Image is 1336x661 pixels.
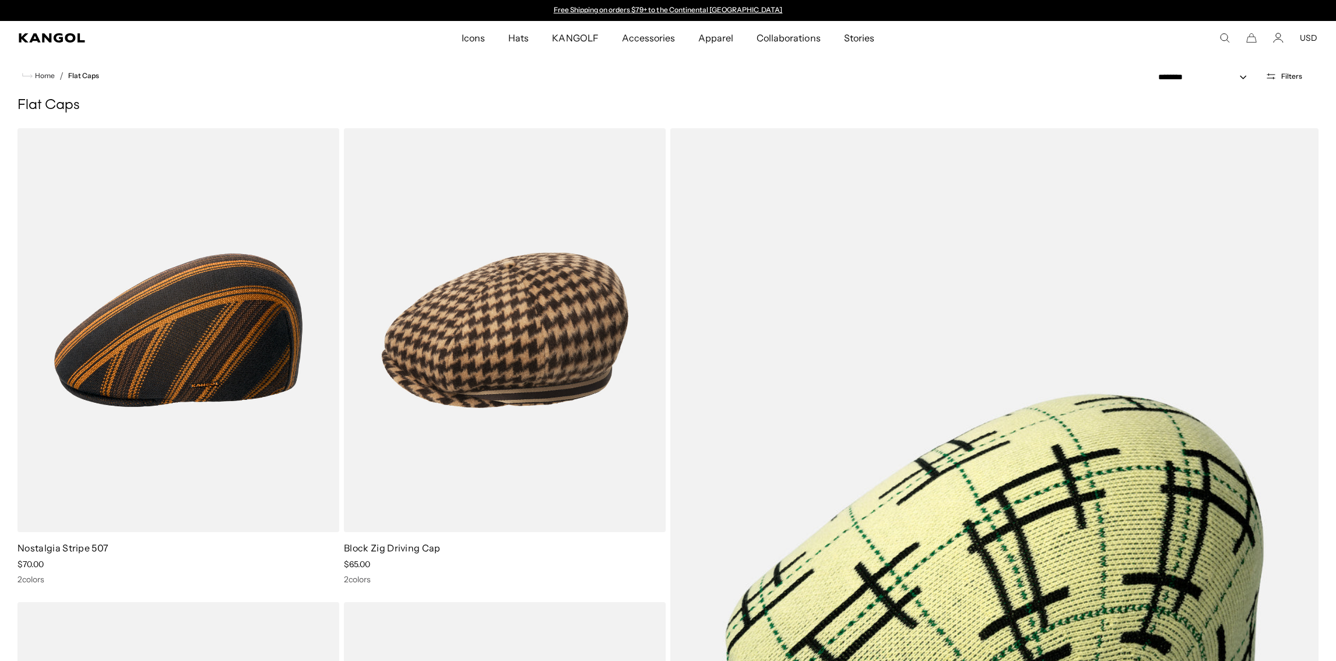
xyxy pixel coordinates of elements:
div: 1 of 2 [548,6,788,15]
span: Stories [844,21,874,55]
span: Hats [508,21,529,55]
span: Home [33,72,55,80]
a: Nostalgia Stripe 507 [17,542,108,554]
a: Free Shipping on orders $79+ to the Continental [GEOGRAPHIC_DATA] [554,5,783,14]
span: Icons [462,21,485,55]
li: / [55,69,64,83]
a: Kangol [19,33,306,43]
a: Block Zig Driving Cap [344,542,441,554]
span: Collaborations [757,21,820,55]
span: Accessories [622,21,675,55]
div: Announcement [548,6,788,15]
slideshow-component: Announcement bar [548,6,788,15]
a: KANGOLF [540,21,610,55]
a: Icons [450,21,497,55]
a: Hats [497,21,540,55]
a: Account [1273,33,1284,43]
button: Open filters [1258,71,1309,82]
a: Collaborations [745,21,832,55]
div: 2 colors [344,574,666,585]
img: Block Zig Driving Cap [344,128,666,532]
img: Nostalgia Stripe 507 [17,128,339,532]
div: 2 colors [17,574,339,585]
span: $65.00 [344,559,370,569]
a: Accessories [610,21,687,55]
span: KANGOLF [552,21,598,55]
h1: Flat Caps [17,97,1319,114]
summary: Search here [1219,33,1230,43]
a: Apparel [687,21,745,55]
span: $70.00 [17,559,44,569]
span: Filters [1281,72,1302,80]
button: USD [1300,33,1317,43]
span: Apparel [698,21,733,55]
button: Cart [1246,33,1257,43]
select: Sort by: Featured [1154,71,1258,83]
a: Home [22,71,55,81]
a: Flat Caps [68,72,99,80]
a: Stories [832,21,886,55]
